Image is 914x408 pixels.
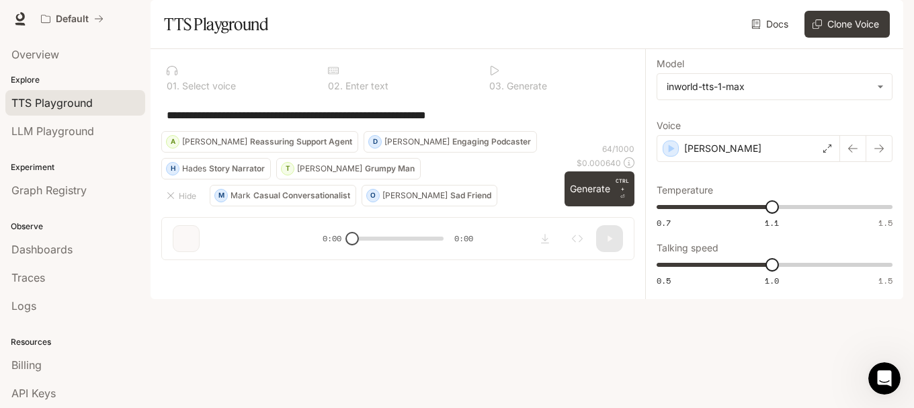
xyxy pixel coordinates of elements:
a: Docs [749,11,794,38]
p: Model [657,59,684,69]
p: Story Narrator [209,165,265,173]
p: Talking speed [657,243,718,253]
span: 1.0 [765,275,779,286]
button: HHadesStory Narrator [161,158,271,179]
p: Default [56,13,89,25]
p: Grumpy Man [365,165,415,173]
button: MMarkCasual Conversationalist [210,185,356,206]
span: 1.1 [765,217,779,229]
iframe: Intercom live chat [868,362,901,395]
div: D [369,131,381,153]
div: T [282,158,294,179]
p: Sad Friend [450,192,491,200]
p: Engaging Podcaster [452,138,531,146]
p: Temperature [657,186,713,195]
span: 1.5 [878,217,892,229]
p: CTRL + [616,177,629,193]
div: inworld-tts-1-max [667,80,870,93]
button: Hide [161,185,204,206]
p: Voice [657,121,681,130]
button: GenerateCTRL +⏎ [565,171,634,206]
h1: TTS Playground [164,11,268,38]
p: [PERSON_NAME] [182,138,247,146]
span: 1.5 [878,275,892,286]
div: M [215,185,227,206]
span: 0.7 [657,217,671,229]
div: inworld-tts-1-max [657,74,892,99]
p: $ 0.000640 [577,157,621,169]
span: 0.5 [657,275,671,286]
div: A [167,131,179,153]
p: [PERSON_NAME] [684,142,761,155]
button: D[PERSON_NAME]Engaging Podcaster [364,131,537,153]
p: Enter text [343,81,388,91]
button: Clone Voice [804,11,890,38]
p: [PERSON_NAME] [382,192,448,200]
p: ⏎ [616,177,629,201]
p: 64 / 1000 [602,143,634,155]
button: O[PERSON_NAME]Sad Friend [362,185,497,206]
p: 0 1 . [167,81,179,91]
p: Mark [231,192,251,200]
button: A[PERSON_NAME]Reassuring Support Agent [161,131,358,153]
button: All workspaces [35,5,110,32]
p: [PERSON_NAME] [384,138,450,146]
p: Select voice [179,81,236,91]
p: Reassuring Support Agent [250,138,352,146]
p: [PERSON_NAME] [297,165,362,173]
p: Hades [182,165,206,173]
p: 0 2 . [328,81,343,91]
div: H [167,158,179,179]
p: Generate [504,81,547,91]
p: Casual Conversationalist [253,192,350,200]
p: 0 3 . [489,81,504,91]
button: T[PERSON_NAME]Grumpy Man [276,158,421,179]
div: O [367,185,379,206]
